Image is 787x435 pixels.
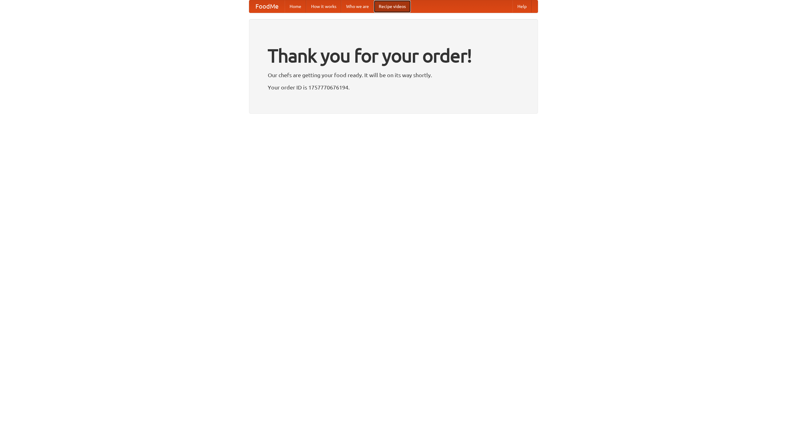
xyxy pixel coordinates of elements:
a: Home [285,0,306,13]
h1: Thank you for your order! [268,41,519,70]
p: Our chefs are getting your food ready. It will be on its way shortly. [268,70,519,80]
a: Help [512,0,532,13]
a: Recipe videos [374,0,411,13]
a: FoodMe [249,0,285,13]
a: How it works [306,0,341,13]
p: Your order ID is 1757770676194. [268,83,519,92]
a: Who we are [341,0,374,13]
